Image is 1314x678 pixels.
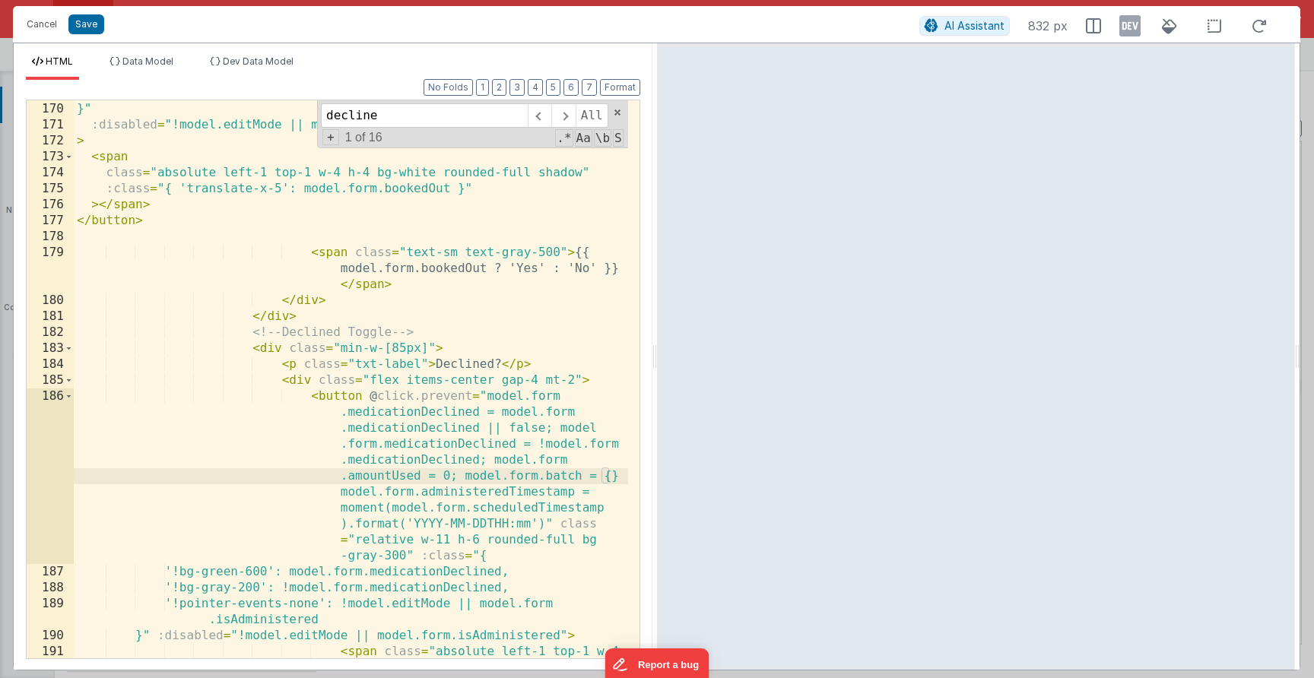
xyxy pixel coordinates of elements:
[27,165,74,181] div: 174
[27,293,74,309] div: 180
[27,133,74,149] div: 172
[944,19,1005,32] span: AI Assistant
[27,229,74,245] div: 178
[339,131,389,144] span: 1 of 16
[563,79,579,96] button: 6
[46,55,73,67] span: HTML
[1028,17,1068,35] span: 832 px
[27,628,74,644] div: 190
[27,309,74,325] div: 181
[27,356,74,372] div: 184
[27,213,74,229] div: 177
[68,14,104,34] button: Save
[27,101,74,117] div: 170
[575,129,592,147] span: CaseSensitive Search
[27,245,74,293] div: 179
[27,564,74,580] div: 187
[27,372,74,388] div: 185
[321,103,528,128] input: Search for
[424,79,473,96] button: No Folds
[27,117,74,133] div: 171
[27,149,74,165] div: 173
[555,129,573,147] span: RegExp Search
[27,596,74,628] div: 189
[27,181,74,197] div: 175
[27,580,74,596] div: 188
[27,341,74,356] div: 183
[594,129,611,147] span: Whole Word Search
[509,79,525,96] button: 3
[122,55,173,67] span: Data Model
[919,16,1010,36] button: AI Assistant
[582,79,597,96] button: 7
[476,79,489,96] button: 1
[322,129,339,145] span: Toggel Replace mode
[492,79,506,96] button: 2
[27,197,74,213] div: 176
[19,14,65,35] button: Cancel
[600,79,640,96] button: Format
[223,55,294,67] span: Dev Data Model
[576,103,608,128] span: Alt-Enter
[528,79,543,96] button: 4
[613,129,624,147] span: Search In Selection
[546,79,560,96] button: 5
[27,325,74,341] div: 182
[27,388,74,564] div: 186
